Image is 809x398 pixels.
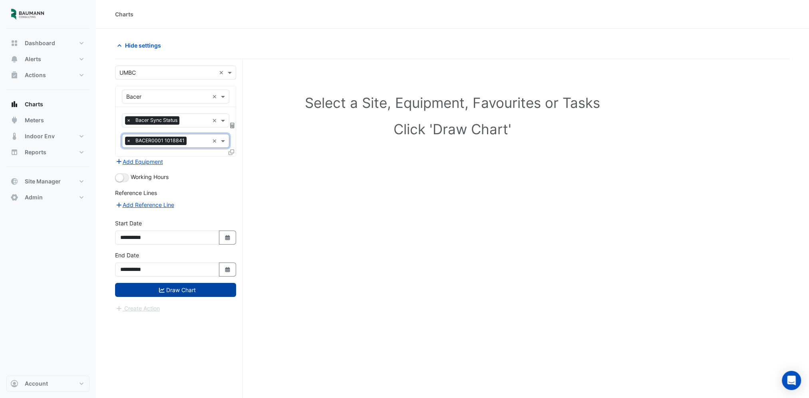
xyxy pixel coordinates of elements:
[125,137,132,145] span: ×
[131,173,169,180] span: Working Hours
[224,266,231,273] fa-icon: Select Date
[212,137,219,145] span: Clear
[6,189,89,205] button: Admin
[25,148,46,156] span: Reports
[115,283,236,297] button: Draw Chart
[25,380,48,388] span: Account
[25,193,43,201] span: Admin
[10,132,18,140] app-icon: Indoor Env
[6,173,89,189] button: Site Manager
[229,149,234,155] span: Clone Favourites and Tasks from this Equipment to other Equipment
[115,38,166,52] button: Hide settings
[6,67,89,83] button: Actions
[224,234,231,241] fa-icon: Select Date
[782,371,801,390] div: Open Intercom Messenger
[115,157,163,166] button: Add Equipment
[115,200,175,209] button: Add Reference Line
[133,116,179,124] span: Bacer Sync Status
[6,128,89,144] button: Indoor Env
[133,94,772,111] h1: Select a Site, Equipment, Favourites or Tasks
[6,112,89,128] button: Meters
[125,116,132,124] span: ×
[10,71,18,79] app-icon: Actions
[25,55,41,63] span: Alerts
[115,304,160,311] app-escalated-ticket-create-button: Please draw the charts first
[10,177,18,185] app-icon: Site Manager
[10,116,18,124] app-icon: Meters
[212,116,219,125] span: Clear
[10,100,18,108] app-icon: Charts
[133,121,772,137] h1: Click 'Draw Chart'
[229,122,236,129] span: Choose Function
[25,177,61,185] span: Site Manager
[6,96,89,112] button: Charts
[10,193,18,201] app-icon: Admin
[133,137,187,145] span: BACER0001 1018841
[212,92,219,101] span: Clear
[115,251,139,259] label: End Date
[6,51,89,67] button: Alerts
[6,35,89,51] button: Dashboard
[115,219,142,227] label: Start Date
[25,116,44,124] span: Meters
[219,68,226,77] span: Clear
[25,39,55,47] span: Dashboard
[115,10,133,18] div: Charts
[10,148,18,156] app-icon: Reports
[6,144,89,160] button: Reports
[25,132,55,140] span: Indoor Env
[6,376,89,392] button: Account
[125,41,161,50] span: Hide settings
[10,39,18,47] app-icon: Dashboard
[10,55,18,63] app-icon: Alerts
[25,100,43,108] span: Charts
[25,71,46,79] span: Actions
[115,189,157,197] label: Reference Lines
[10,6,46,22] img: Company Logo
